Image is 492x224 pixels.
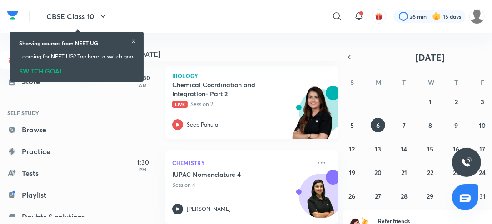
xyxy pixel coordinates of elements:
abbr: Monday [376,78,381,87]
abbr: October 8, 2025 [428,121,432,130]
abbr: Thursday [454,78,458,87]
abbr: October 13, 2025 [375,145,381,153]
button: October 31, 2025 [475,189,490,203]
abbr: October 12, 2025 [349,145,355,153]
img: unacademy [288,86,338,148]
abbr: October 20, 2025 [374,168,382,177]
button: October 26, 2025 [345,189,359,203]
button: October 23, 2025 [449,165,463,180]
button: October 21, 2025 [397,165,412,180]
abbr: October 7, 2025 [403,121,406,130]
button: October 13, 2025 [371,141,385,156]
p: Learning for NEET UG? Tap here to switch goal [19,53,134,61]
p: [PERSON_NAME] [187,205,231,213]
p: Biology [172,73,331,78]
h5: IUPAC Nomenclature 4 [172,170,285,179]
button: October 1, 2025 [423,94,437,109]
abbr: October 9, 2025 [454,121,458,130]
img: Nishi raghuwanshi [469,9,485,24]
span: [DATE] [416,51,445,63]
abbr: October 21, 2025 [401,168,407,177]
button: avatar [372,9,386,24]
abbr: October 15, 2025 [427,145,433,153]
abbr: October 6, 2025 [376,121,380,130]
button: October 22, 2025 [423,165,437,180]
img: streak [432,12,441,21]
abbr: October 1, 2025 [429,97,432,106]
p: Session 2 [172,100,311,108]
abbr: October 5, 2025 [350,121,354,130]
span: Live [172,101,188,108]
button: October 16, 2025 [449,141,463,156]
abbr: October 30, 2025 [452,192,460,200]
abbr: October 29, 2025 [427,192,433,200]
button: October 6, 2025 [371,118,385,132]
abbr: October 28, 2025 [401,192,408,200]
button: October 28, 2025 [397,189,412,203]
abbr: October 26, 2025 [348,192,355,200]
button: CBSE Class 10 [41,7,114,25]
button: October 17, 2025 [475,141,490,156]
a: Company Logo [7,9,18,24]
button: October 12, 2025 [345,141,359,156]
abbr: October 19, 2025 [349,168,355,177]
button: October 8, 2025 [423,118,437,132]
abbr: Sunday [350,78,354,87]
button: October 2, 2025 [449,94,463,109]
abbr: Wednesday [428,78,434,87]
button: October 5, 2025 [345,118,359,132]
button: October 3, 2025 [475,94,490,109]
p: PM [125,167,161,172]
abbr: October 17, 2025 [479,145,485,153]
abbr: October 2, 2025 [455,97,458,106]
button: October 27, 2025 [371,189,385,203]
p: Chemistry [172,157,311,168]
p: AM [125,83,161,88]
button: October 9, 2025 [449,118,463,132]
img: avatar [375,12,383,20]
h6: Showing courses from NEET UG [19,39,98,47]
abbr: October 22, 2025 [427,168,433,177]
button: October 10, 2025 [475,118,490,132]
abbr: October 3, 2025 [481,97,484,106]
button: October 29, 2025 [423,189,437,203]
h4: [DATE] [138,50,347,58]
abbr: October 24, 2025 [479,168,486,177]
img: Company Logo [7,9,18,22]
button: October 20, 2025 [371,165,385,180]
img: Avatar [299,179,343,222]
h5: Chemical Coordination and Integration- Part 2 [172,80,285,98]
abbr: October 10, 2025 [479,121,486,130]
abbr: October 16, 2025 [453,145,459,153]
img: ttu [461,157,472,168]
p: Seep Pahuja [187,121,218,129]
button: October 15, 2025 [423,141,437,156]
button: October 14, 2025 [397,141,412,156]
abbr: October 27, 2025 [375,192,381,200]
abbr: October 14, 2025 [401,145,408,153]
h5: 1:30 [125,157,161,167]
button: October 24, 2025 [475,165,490,180]
abbr: October 23, 2025 [453,168,460,177]
p: Session 4 [172,181,311,189]
button: October 19, 2025 [345,165,359,180]
abbr: Tuesday [403,78,406,87]
button: October 7, 2025 [397,118,412,132]
abbr: October 31, 2025 [479,192,486,200]
div: SWITCH GOAL [19,64,134,74]
button: October 30, 2025 [449,189,463,203]
abbr: Friday [481,78,484,87]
